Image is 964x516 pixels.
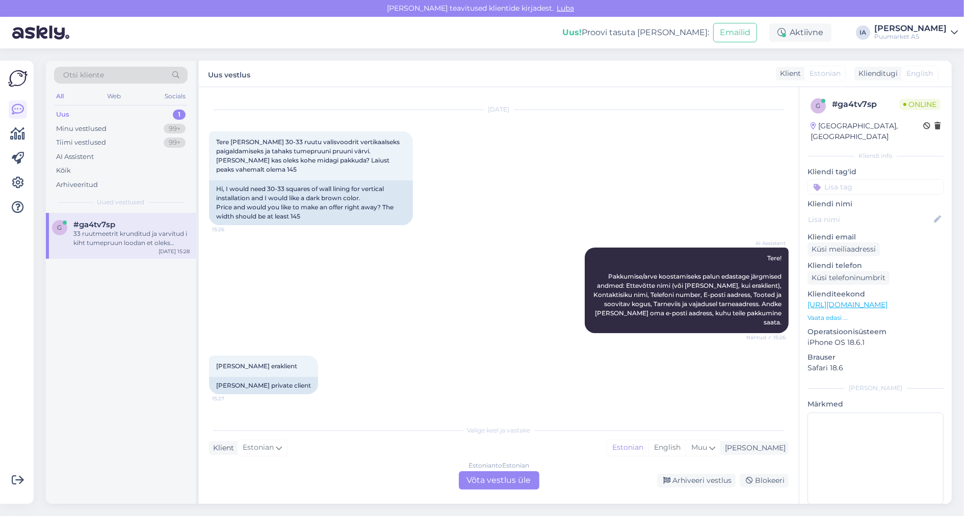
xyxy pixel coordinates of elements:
span: 15:27 [212,395,250,402]
div: [GEOGRAPHIC_DATA], [GEOGRAPHIC_DATA] [811,121,923,142]
div: Klient [776,68,801,79]
div: [PERSON_NAME] [807,384,944,393]
div: Klienditugi [854,68,898,79]
div: Küsi meiliaadressi [807,242,880,256]
div: Tiimi vestlused [56,138,106,148]
div: Socials [163,90,188,103]
a: [URL][DOMAIN_NAME] [807,300,888,309]
p: Kliendi tag'id [807,167,944,177]
div: [PERSON_NAME] [874,24,947,33]
span: Muu [691,443,707,452]
div: # ga4tv7sp [832,98,899,111]
span: Online [899,99,941,110]
p: Klienditeekond [807,289,944,300]
label: Uus vestlus [208,67,250,80]
p: Märkmed [807,399,944,410]
div: Arhiveeritud [56,180,98,190]
span: AI Assistent [747,409,786,416]
p: Vaata edasi ... [807,313,944,322]
span: Otsi kliente [63,70,104,80]
div: Arhiveeri vestlus [657,474,736,487]
div: Võta vestlus üle [459,471,539,490]
span: Tere [PERSON_NAME] 30-33 ruutu valisvoodrit vertikaalseks paigaldamiseks ja tahaks tumepruuni pru... [216,138,401,173]
p: Operatsioonisüsteem [807,327,944,337]
div: Valige keel ja vastake [209,426,789,435]
div: [PERSON_NAME] [721,443,786,453]
div: IA [856,25,870,40]
div: [DATE] 15:28 [159,248,190,255]
div: 1 [173,110,186,120]
p: Brauser [807,352,944,363]
span: g [816,102,821,110]
div: [PERSON_NAME] private client [209,377,318,394]
div: Web [106,90,123,103]
span: Estonian [810,68,841,79]
div: Hi, I would need 30-33 squares of wall lining for vertical installation and I would like a dark b... [209,180,413,225]
div: Kliendi info [807,151,944,160]
button: Emailid [713,23,757,42]
span: 15:26 [212,226,250,233]
div: Proovi tasuta [PERSON_NAME]: [562,26,709,39]
div: Küsi telefoninumbrit [807,271,890,285]
div: Aktiivne [769,23,831,42]
span: g [58,224,62,231]
div: Puumarket AS [874,33,947,41]
p: Kliendi telefon [807,260,944,271]
div: AI Assistent [56,152,94,162]
div: Kõik [56,166,71,176]
span: Estonian [243,442,274,453]
div: English [648,440,686,455]
div: All [54,90,66,103]
a: [PERSON_NAME]Puumarket AS [874,24,958,41]
img: Askly Logo [8,69,28,88]
span: [PERSON_NAME] eraklient [216,362,297,370]
span: Nähtud ✓ 15:26 [746,334,786,341]
span: English [906,68,933,79]
div: Uus [56,110,69,120]
span: #ga4tv7sp [73,220,115,229]
div: Minu vestlused [56,124,107,134]
div: Estonian [607,440,648,455]
div: Klient [209,443,234,453]
input: Lisa tag [807,179,944,195]
p: Safari 18.6 [807,363,944,373]
span: Uued vestlused [97,198,145,207]
div: 99+ [164,124,186,134]
div: 99+ [164,138,186,148]
div: 33 ruutmeetrit krunditud ja varvitud i kiht tumepruun loodan et oleks koheselt olemas [73,229,190,248]
span: AI Assistent [747,239,786,247]
p: Kliendi nimi [807,199,944,209]
span: Luba [554,4,577,13]
input: Lisa nimi [808,214,932,225]
div: Estonian to Estonian [468,461,529,470]
p: iPhone OS 18.6.1 [807,337,944,348]
div: [DATE] [209,105,789,114]
p: Kliendi email [807,232,944,242]
b: Uus! [562,28,582,37]
div: Blokeeri [740,474,789,487]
